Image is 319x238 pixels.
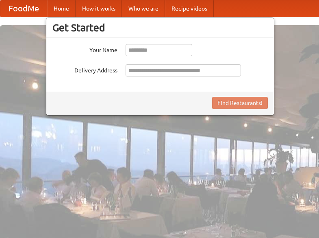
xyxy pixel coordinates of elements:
[0,0,47,17] a: FoodMe
[52,44,117,54] label: Your Name
[165,0,214,17] a: Recipe videos
[76,0,122,17] a: How it works
[52,22,268,34] h3: Get Started
[47,0,76,17] a: Home
[212,97,268,109] button: Find Restaurants!
[122,0,165,17] a: Who we are
[52,64,117,74] label: Delivery Address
